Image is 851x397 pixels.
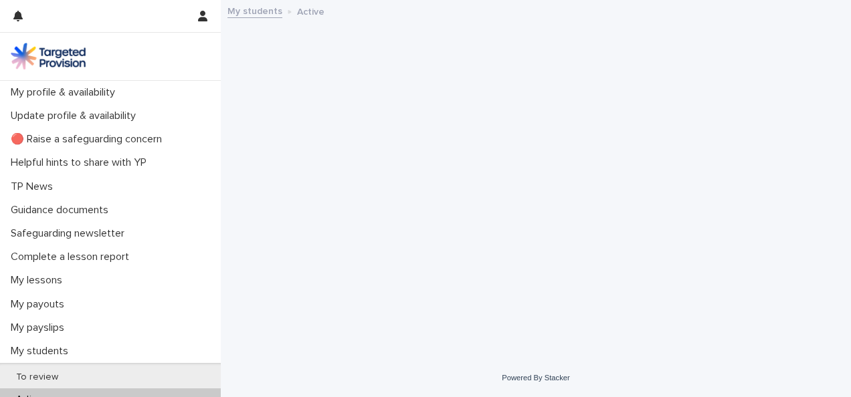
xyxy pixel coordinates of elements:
[5,345,79,358] p: My students
[5,133,173,146] p: 🔴 Raise a safeguarding concern
[5,180,64,193] p: TP News
[227,3,282,18] a: My students
[5,86,126,99] p: My profile & availability
[5,298,75,311] p: My payouts
[5,274,73,287] p: My lessons
[5,227,135,240] p: Safeguarding newsletter
[5,204,119,217] p: Guidance documents
[5,251,140,263] p: Complete a lesson report
[5,156,157,169] p: Helpful hints to share with YP
[297,3,324,18] p: Active
[5,321,75,334] p: My payslips
[5,372,69,383] p: To review
[502,374,569,382] a: Powered By Stacker
[5,110,147,122] p: Update profile & availability
[11,43,86,70] img: M5nRWzHhSzIhMunXDL62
